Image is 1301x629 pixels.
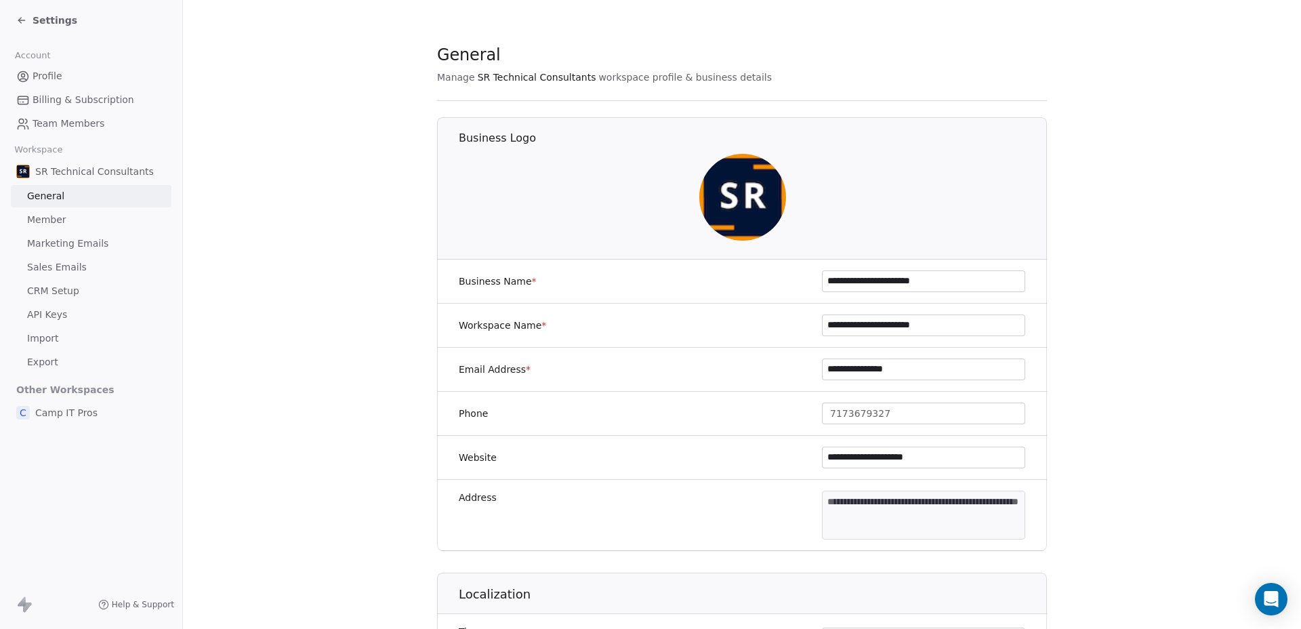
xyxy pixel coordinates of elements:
[822,403,1025,424] button: 7173679327
[112,599,174,610] span: Help & Support
[478,70,596,84] span: SR Technical Consultants
[27,213,66,227] span: Member
[11,209,171,231] a: Member
[16,165,30,178] img: SR%20Tech%20Consultants%20icon%2080x80.png
[459,363,531,376] label: Email Address
[11,89,171,111] a: Billing & Subscription
[27,308,67,322] span: API Keys
[11,185,171,207] a: General
[27,237,108,251] span: Marketing Emails
[1255,583,1287,615] div: Open Intercom Messenger
[33,14,77,27] span: Settings
[27,355,58,369] span: Export
[11,280,171,302] a: CRM Setup
[459,407,488,420] label: Phone
[16,406,30,420] span: C
[27,189,64,203] span: General
[11,113,171,135] a: Team Members
[459,586,1048,603] h1: Localization
[33,93,134,107] span: Billing & Subscription
[27,284,79,298] span: CRM Setup
[9,45,56,66] span: Account
[98,599,174,610] a: Help & Support
[459,491,497,504] label: Address
[598,70,772,84] span: workspace profile & business details
[459,451,497,464] label: Website
[437,45,501,65] span: General
[33,117,104,131] span: Team Members
[11,327,171,350] a: Import
[33,69,62,83] span: Profile
[459,275,537,288] label: Business Name
[9,140,68,160] span: Workspace
[27,260,87,275] span: Sales Emails
[11,256,171,279] a: Sales Emails
[11,232,171,255] a: Marketing Emails
[459,131,1048,146] h1: Business Logo
[35,165,154,178] span: SR Technical Consultants
[437,70,475,84] span: Manage
[830,407,890,421] span: 7173679327
[699,154,786,241] img: SR%20Tech%20Consultants%20icon%2080x80.png
[11,351,171,373] a: Export
[16,14,77,27] a: Settings
[11,379,120,401] span: Other Workspaces
[11,304,171,326] a: API Keys
[27,331,58,346] span: Import
[35,406,98,420] span: Camp IT Pros
[11,65,171,87] a: Profile
[459,319,546,332] label: Workspace Name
